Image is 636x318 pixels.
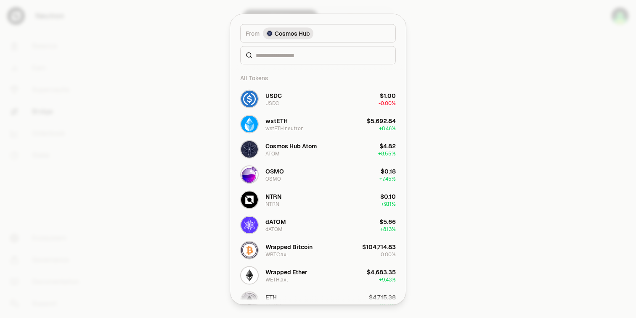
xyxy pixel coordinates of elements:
div: $4.82 [379,142,396,150]
img: ETH.sif Logo [241,292,258,309]
span: + 9.11% [381,200,396,207]
span: + 9.23% [379,301,396,308]
button: NTRN LogoNTRNNTRN$0.10+9.11% [235,187,401,212]
button: OSMO LogoOSMOOSMO$0.18+7.45% [235,162,401,187]
div: ETH [265,293,277,301]
span: 0.00% [381,251,396,258]
div: USDC [265,91,282,100]
button: USDC LogoUSDCUSDC$1.00-0.00% [235,86,401,111]
img: WBTC.axl Logo [241,242,258,258]
div: dATOM [265,217,286,226]
div: $0.18 [381,167,396,175]
div: wstETH [265,116,288,125]
div: ETH.sif [265,301,282,308]
span: From [246,29,260,37]
img: ATOM Logo [241,141,258,158]
img: Cosmos Hub Logo [266,30,273,37]
div: Cosmos Hub Atom [265,142,317,150]
span: + 8.46% [379,125,396,131]
div: All Tokens [235,69,401,86]
div: ATOM [265,150,280,157]
span: + 7.45% [379,175,396,182]
span: Cosmos Hub [275,29,310,37]
div: OSMO [265,175,281,182]
img: USDC Logo [241,90,258,107]
div: WETH.axl [265,276,288,283]
div: $1.00 [380,91,396,100]
span: -0.00% [379,100,396,106]
span: + 9.43% [379,276,396,283]
button: ETH.sif LogoETHETH.sif$4,715.38+9.23% [235,288,401,313]
button: ATOM LogoCosmos Hub AtomATOM$4.82+8.55% [235,137,401,162]
div: WBTC.axl [265,251,288,258]
div: $5.66 [379,217,396,226]
div: dATOM [265,226,283,232]
img: dATOM Logo [241,216,258,233]
div: OSMO [265,167,284,175]
div: wstETH.neutron [265,125,304,131]
div: USDC [265,100,279,106]
button: FromCosmos Hub LogoCosmos Hub [240,24,396,42]
div: Wrapped Bitcoin [265,242,313,251]
div: Wrapped Ether [265,268,307,276]
img: NTRN Logo [241,191,258,208]
span: + 8.55% [378,150,396,157]
div: NTRN [265,192,281,200]
img: WETH.axl Logo [241,267,258,284]
button: wstETH.neutron LogowstETHwstETH.neutron$5,692.84+8.46% [235,111,401,137]
div: $0.10 [380,192,396,200]
div: $4,715.38 [369,293,396,301]
div: $4,683.35 [367,268,396,276]
button: dATOM LogodATOMdATOM$5.66+8.13% [235,212,401,237]
img: wstETH.neutron Logo [241,116,258,132]
span: + 8.13% [380,226,396,232]
button: WBTC.axl LogoWrapped BitcoinWBTC.axl$104,714.830.00% [235,237,401,263]
button: WETH.axl LogoWrapped EtherWETH.axl$4,683.35+9.43% [235,263,401,288]
div: $104,714.83 [362,242,396,251]
div: $5,692.84 [367,116,396,125]
div: NTRN [265,200,279,207]
img: OSMO Logo [241,166,258,183]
